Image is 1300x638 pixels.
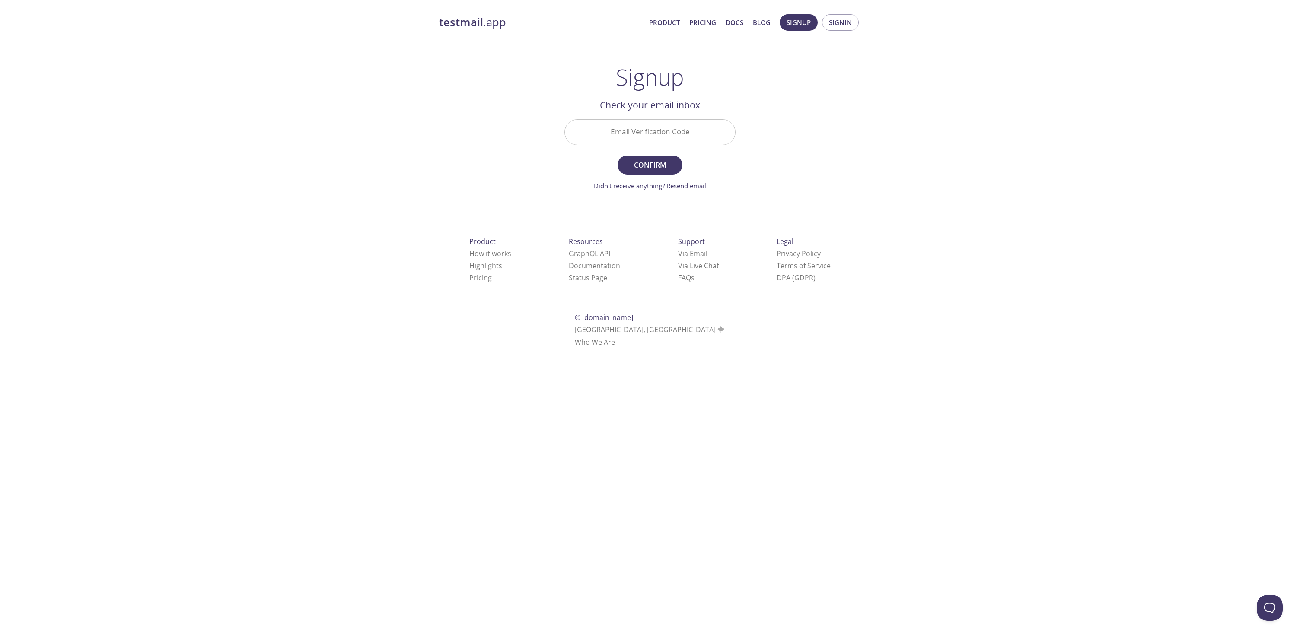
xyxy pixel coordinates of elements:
a: Blog [753,17,771,28]
span: Legal [777,237,793,246]
span: Resources [569,237,603,246]
a: Via Live Chat [678,261,719,270]
button: Signin [822,14,859,31]
a: Via Email [678,249,707,258]
a: Who We Are [575,337,615,347]
a: Highlights [469,261,502,270]
span: Product [469,237,496,246]
span: Signup [787,17,811,28]
span: Signin [829,17,852,28]
a: Status Page [569,273,607,282]
h1: Signup [616,64,684,90]
a: Terms of Service [777,261,831,270]
a: DPA (GDPR) [777,273,816,282]
span: [GEOGRAPHIC_DATA], [GEOGRAPHIC_DATA] [575,325,726,334]
a: How it works [469,249,511,258]
a: Product [649,17,680,28]
a: Pricing [469,273,492,282]
a: Privacy Policy [777,249,821,258]
span: Confirm [627,159,673,171]
iframe: Help Scout Beacon - Open [1257,595,1283,621]
span: Support [678,237,705,246]
a: testmail.app [439,15,642,30]
span: © [DOMAIN_NAME] [575,313,633,322]
a: GraphQL API [569,249,610,258]
button: Confirm [618,156,682,175]
a: FAQ [678,273,695,282]
button: Signup [780,14,818,31]
a: Didn't receive anything? Resend email [594,181,706,190]
strong: testmail [439,15,483,30]
h2: Check your email inbox [564,98,736,112]
a: Documentation [569,261,620,270]
a: Pricing [689,17,716,28]
span: s [691,273,695,282]
a: Docs [726,17,743,28]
